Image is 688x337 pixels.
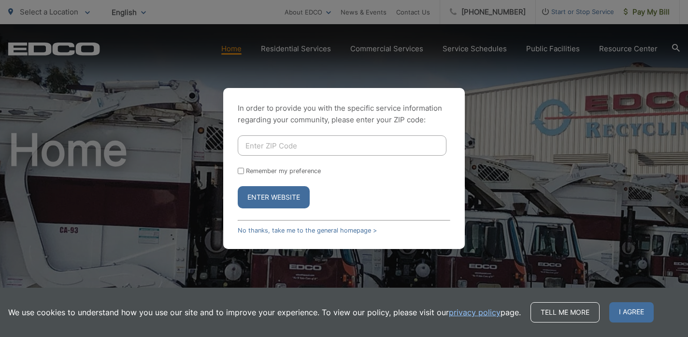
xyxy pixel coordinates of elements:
[449,307,501,318] a: privacy policy
[246,167,321,175] label: Remember my preference
[238,103,450,126] p: In order to provide you with the specific service information regarding your community, please en...
[530,302,600,322] a: Tell me more
[238,227,377,234] a: No thanks, take me to the general homepage >
[238,186,310,208] button: Enter Website
[238,135,446,156] input: Enter ZIP Code
[8,307,521,318] p: We use cookies to understand how you use our site and to improve your experience. To view our pol...
[609,302,654,322] span: I agree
